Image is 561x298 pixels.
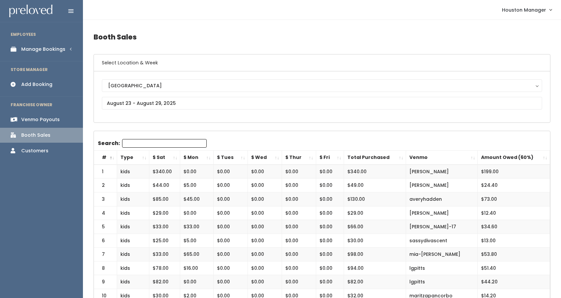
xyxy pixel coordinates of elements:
[9,5,52,18] img: preloved logo
[406,179,478,192] td: [PERSON_NAME]
[213,151,248,165] th: $ Tues: activate to sort column ascending
[21,46,65,53] div: Manage Bookings
[406,248,478,261] td: mia-[PERSON_NAME]
[149,275,180,289] td: $82.00
[344,206,406,220] td: $29.00
[117,151,149,165] th: Type: activate to sort column ascending
[478,261,550,275] td: $51.40
[117,248,149,261] td: kids
[248,179,282,192] td: $0.00
[248,165,282,179] td: $0.00
[248,275,282,289] td: $0.00
[102,79,542,92] button: [GEOGRAPHIC_DATA]
[478,275,550,289] td: $44.20
[94,151,117,165] th: #: activate to sort column descending
[478,234,550,248] td: $13.00
[406,275,478,289] td: lgpitts
[180,275,213,289] td: $0.00
[149,261,180,275] td: $78.00
[344,179,406,192] td: $49.00
[248,151,282,165] th: $ Wed: activate to sort column ascending
[344,165,406,179] td: $340.00
[316,179,344,192] td: $0.00
[21,147,48,154] div: Customers
[149,248,180,261] td: $33.00
[213,234,248,248] td: $0.00
[406,234,478,248] td: sassydivascent
[344,192,406,206] td: $130.00
[282,261,316,275] td: $0.00
[406,165,478,179] td: [PERSON_NAME]
[248,261,282,275] td: $0.00
[502,6,546,14] span: Houston Manager
[94,248,117,261] td: 7
[102,97,542,110] input: August 23 - August 29, 2025
[282,151,316,165] th: $ Thur: activate to sort column ascending
[149,234,180,248] td: $25.00
[248,192,282,206] td: $0.00
[213,261,248,275] td: $0.00
[248,234,282,248] td: $0.00
[316,248,344,261] td: $0.00
[478,151,550,165] th: Amount Owed (60%): activate to sort column ascending
[248,220,282,234] td: $0.00
[149,206,180,220] td: $29.00
[94,165,117,179] td: 1
[117,220,149,234] td: kids
[117,179,149,192] td: kids
[149,165,180,179] td: $340.00
[117,234,149,248] td: kids
[344,248,406,261] td: $98.00
[316,192,344,206] td: $0.00
[94,179,117,192] td: 2
[316,261,344,275] td: $0.00
[344,275,406,289] td: $82.00
[213,165,248,179] td: $0.00
[316,165,344,179] td: $0.00
[248,248,282,261] td: $0.00
[122,139,207,148] input: Search:
[316,234,344,248] td: $0.00
[180,206,213,220] td: $0.00
[344,261,406,275] td: $94.00
[21,116,60,123] div: Venmo Payouts
[478,206,550,220] td: $12.40
[282,220,316,234] td: $0.00
[282,248,316,261] td: $0.00
[149,192,180,206] td: $85.00
[180,248,213,261] td: $65.00
[495,3,558,17] a: Houston Manager
[282,275,316,289] td: $0.00
[94,206,117,220] td: 4
[478,248,550,261] td: $53.80
[344,151,406,165] th: Total Purchased: activate to sort column ascending
[213,179,248,192] td: $0.00
[316,206,344,220] td: $0.00
[213,220,248,234] td: $0.00
[94,54,550,71] h6: Select Location & Week
[149,151,180,165] th: $ Sat: activate to sort column ascending
[180,179,213,192] td: $5.00
[180,261,213,275] td: $16.00
[180,220,213,234] td: $33.00
[282,206,316,220] td: $0.00
[478,165,550,179] td: $199.00
[344,220,406,234] td: $66.00
[94,261,117,275] td: 8
[117,165,149,179] td: kids
[21,81,52,88] div: Add Booking
[180,192,213,206] td: $45.00
[94,192,117,206] td: 3
[282,165,316,179] td: $0.00
[344,234,406,248] td: $30.00
[180,234,213,248] td: $5.00
[282,192,316,206] td: $0.00
[117,206,149,220] td: kids
[180,151,213,165] th: $ Mon: activate to sort column ascending
[406,192,478,206] td: averyhadden
[94,28,550,46] h4: Booth Sales
[406,220,478,234] td: [PERSON_NAME]-17
[282,234,316,248] td: $0.00
[117,261,149,275] td: kids
[213,206,248,220] td: $0.00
